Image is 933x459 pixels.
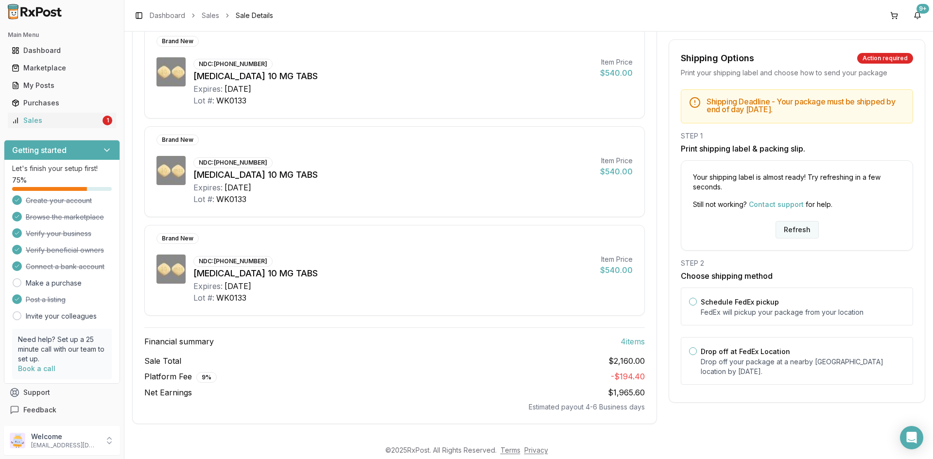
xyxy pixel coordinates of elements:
p: [EMAIL_ADDRESS][DOMAIN_NAME] [31,442,99,449]
h3: Print shipping label & packing slip. [681,143,913,154]
a: Invite your colleagues [26,311,97,321]
span: Sale Total [144,355,181,367]
label: Drop off at FedEx Location [701,347,790,356]
div: NDC: [PHONE_NUMBER] [193,157,273,168]
div: Purchases [12,98,112,108]
div: 9+ [916,4,929,14]
button: Support [4,384,120,401]
span: $1,965.60 [608,388,645,397]
div: Print your shipping label and choose how to send your package [681,68,913,78]
img: Farxiga 10 MG TABS [156,57,186,86]
span: Create your account [26,196,92,205]
h3: Choose shipping method [681,270,913,282]
button: Sales1 [4,113,120,128]
div: Dashboard [12,46,112,55]
a: Dashboard [150,11,185,20]
div: Lot #: [193,193,214,205]
div: Lot #: [193,95,214,106]
h3: Getting started [12,144,67,156]
nav: breadcrumb [150,11,273,20]
span: Connect a bank account [26,262,104,272]
div: Expires: [193,182,223,193]
span: Feedback [23,405,56,415]
button: My Posts [4,78,120,93]
div: [DATE] [225,280,251,292]
button: Marketplace [4,60,120,76]
img: RxPost Logo [4,4,66,19]
div: WK0133 [216,292,246,304]
p: FedEx will pickup your package from your location [701,307,905,317]
a: Dashboard [8,42,116,59]
div: Open Intercom Messenger [900,426,923,449]
span: Verify beneficial owners [26,245,104,255]
div: STEP 1 [681,131,913,141]
div: NDC: [PHONE_NUMBER] [193,59,273,69]
span: 75 % [12,175,27,185]
div: Marketplace [12,63,112,73]
div: [DATE] [225,83,251,95]
div: My Posts [12,81,112,90]
span: - $194.40 [611,372,645,381]
h2: Main Menu [8,31,116,39]
a: Make a purchase [26,278,82,288]
button: Purchases [4,95,120,111]
p: Let's finish your setup first! [12,164,112,173]
span: Platform Fee [144,371,217,383]
div: [MEDICAL_DATA] 10 MG TABS [193,168,592,182]
div: Sales [12,116,101,125]
div: $540.00 [600,67,633,79]
div: $540.00 [600,264,633,276]
div: [MEDICAL_DATA] 10 MG TABS [193,69,592,83]
p: Still not working? for help. [693,200,901,209]
a: Marketplace [8,59,116,77]
img: User avatar [10,433,25,448]
div: 1 [103,116,112,125]
div: $540.00 [600,166,633,177]
label: Schedule FedEx pickup [701,298,779,306]
span: Verify your business [26,229,91,238]
button: Dashboard [4,43,120,58]
div: Expires: [193,83,223,95]
p: Drop off your package at a nearby [GEOGRAPHIC_DATA] location by [DATE] . [701,357,905,376]
a: Book a call [18,364,55,373]
button: 9+ [910,8,925,23]
span: Browse the marketplace [26,212,104,222]
div: NDC: [PHONE_NUMBER] [193,256,273,267]
span: Post a listing [26,295,66,305]
span: Financial summary [144,336,214,347]
p: Your shipping label is almost ready! Try refreshing in a few seconds. [693,172,901,192]
div: STEP 2 [681,258,913,268]
img: Farxiga 10 MG TABS [156,255,186,284]
div: Item Price [600,57,633,67]
span: $2,160.00 [608,355,645,367]
a: Terms [501,446,520,454]
div: [DATE] [225,182,251,193]
a: My Posts [8,77,116,94]
span: Sale Details [236,11,273,20]
div: Lot #: [193,292,214,304]
div: Expires: [193,280,223,292]
a: Sales [202,11,219,20]
a: Sales1 [8,112,116,129]
p: Need help? Set up a 25 minute call with our team to set up. [18,335,106,364]
button: Refresh [776,221,819,238]
a: Privacy [524,446,548,454]
div: Brand New [156,233,199,244]
span: Net Earnings [144,387,192,398]
div: Brand New [156,36,199,47]
img: Farxiga 10 MG TABS [156,156,186,185]
div: Shipping Options [681,51,754,65]
p: Welcome [31,432,99,442]
div: 9 % [196,372,217,383]
div: [MEDICAL_DATA] 10 MG TABS [193,267,592,280]
div: Item Price [600,255,633,264]
div: Estimated payout 4-6 Business days [144,402,645,412]
div: Action required [857,53,913,64]
h5: Shipping Deadline - Your package must be shipped by end of day [DATE] . [707,98,905,113]
div: WK0133 [216,193,246,205]
button: Feedback [4,401,120,419]
div: Brand New [156,135,199,145]
span: 4 item s [621,336,645,347]
div: Item Price [600,156,633,166]
div: WK0133 [216,95,246,106]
